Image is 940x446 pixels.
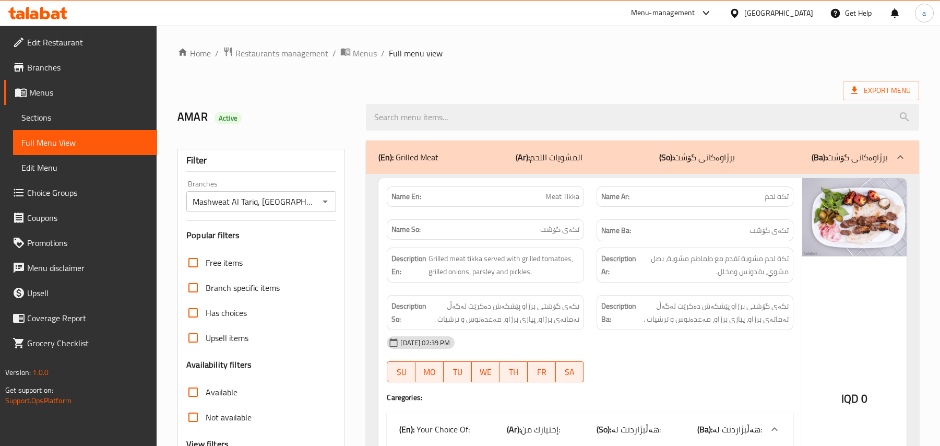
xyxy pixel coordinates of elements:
span: Choice Groups [27,186,149,199]
a: Edit Restaurant [4,30,157,55]
span: a [922,7,926,19]
span: Grocery Checklist [27,337,149,349]
a: Coupons [4,205,157,230]
span: SU [391,365,411,380]
span: تكة لحم مشوية تقدم مع طماطم مشوية، بصل مشوي، بقدونس ومخلل. [638,252,789,278]
span: تکەی گۆشتی برژاو پێشکەش دەکرێت لەگەڵ تەماتەی برژاو، پیازی برژاو، مەعدەنوس و ترشیات . [638,300,789,325]
span: WE [476,365,496,380]
a: Full Menu View [13,130,157,155]
div: Active [215,112,242,124]
span: Export Menu [843,81,919,100]
img: mashweat_al_tariq__%D8%AA%D9%83%D9%87_%D9%84%D8%AD638912108746660316.jpg [802,178,907,256]
span: تکەی گۆشت [540,224,579,235]
span: هەڵبژاردنت لە: [611,421,661,437]
a: Upsell [4,280,157,306]
span: Branch specific items [206,281,280,294]
span: Edit Menu [21,161,149,174]
strong: Name En: [391,191,421,202]
strong: Name Ar: [601,191,629,202]
span: Promotions [27,237,149,249]
button: WE [472,361,500,382]
a: Sections [13,105,157,130]
a: Promotions [4,230,157,255]
span: Menus [353,47,377,60]
b: (En): [399,421,414,437]
a: Choice Groups [4,180,157,205]
div: [GEOGRAPHIC_DATA] [744,7,813,19]
div: (En): Grilled Meat(Ar):المشويات اللحم(So):برژاوەکانی گۆشت(Ba):برژاوەکانی گۆشت [366,140,919,174]
span: MO [420,365,439,380]
button: TU [444,361,472,382]
span: Get support on: [5,383,53,397]
b: (Ar): [507,421,521,437]
span: Export Menu [851,84,911,97]
span: [DATE] 02:39 PM [396,338,454,348]
p: Grilled Meat [378,151,438,163]
span: 1.0.0 [32,366,49,379]
a: Edit Menu [13,155,157,180]
span: FR [532,365,552,380]
button: SU [387,361,415,382]
span: Coupons [27,212,149,224]
button: SA [556,361,584,382]
span: إختيارك من: [521,421,560,437]
a: Grocery Checklist [4,331,157,356]
button: MO [415,361,444,382]
div: Menu-management [631,7,695,19]
a: Coverage Report [4,306,157,331]
a: Home [177,47,211,60]
button: FR [528,361,556,382]
span: Available [206,386,237,398]
h3: Popular filters [186,229,336,241]
span: Upsell items [206,332,248,344]
h3: Availability filters [186,359,252,371]
strong: Name Ba: [601,224,631,237]
span: TH [504,365,523,380]
span: Active [215,113,242,123]
span: Sections [21,111,149,124]
span: Edit Restaurant [27,36,149,49]
p: برژاوەکانی گۆشت [659,151,735,163]
span: Restaurants management [235,47,328,60]
b: (Ba): [697,421,712,437]
span: TU [448,365,468,380]
a: Menus [4,80,157,105]
span: Free items [206,256,243,269]
b: (En): [378,149,394,165]
p: برژاوەکانی گۆشت [812,151,888,163]
span: Not available [206,411,252,424]
li: / [215,47,219,60]
button: TH [499,361,528,382]
b: (So): [659,149,674,165]
span: Menu disclaimer [27,262,149,274]
span: تکەی گۆشت [749,224,789,237]
a: Support.OpsPlatform [5,394,72,407]
b: (Ar): [516,149,530,165]
span: تکەی گۆشتی برژاو پێشکەش دەکرێت لەگەڵ تەماتەی برژاو، پیازی برژاو، مەعدەنوس و ترشیات . [429,300,579,325]
h4: Caregories: [387,392,793,403]
span: Full menu view [389,47,443,60]
strong: Description So: [391,300,426,325]
p: المشويات اللحم [516,151,582,163]
span: Version: [5,366,31,379]
span: هەڵبژاردنت لە: [712,421,762,437]
b: (So): [597,421,611,437]
span: Menus [29,86,149,99]
div: Filter [186,149,336,172]
a: Menus [340,46,377,60]
strong: Description Ar: [601,252,636,278]
nav: breadcrumb [177,46,919,60]
span: Full Menu View [21,136,149,149]
span: Coverage Report [27,312,149,324]
strong: Name So: [391,224,421,235]
li: / [332,47,336,60]
a: Menu disclaimer [4,255,157,280]
span: 0 [861,389,867,409]
strong: Description Ba: [601,300,636,325]
p: Your Choice Of: [399,423,470,436]
input: search [366,104,919,131]
span: SA [560,365,580,380]
span: تكه لحم [765,191,789,202]
h2: AMAR [177,109,353,125]
span: Grilled meat tikka served with grilled tomatoes, grilled onions, parsley and pickles. [429,252,579,278]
